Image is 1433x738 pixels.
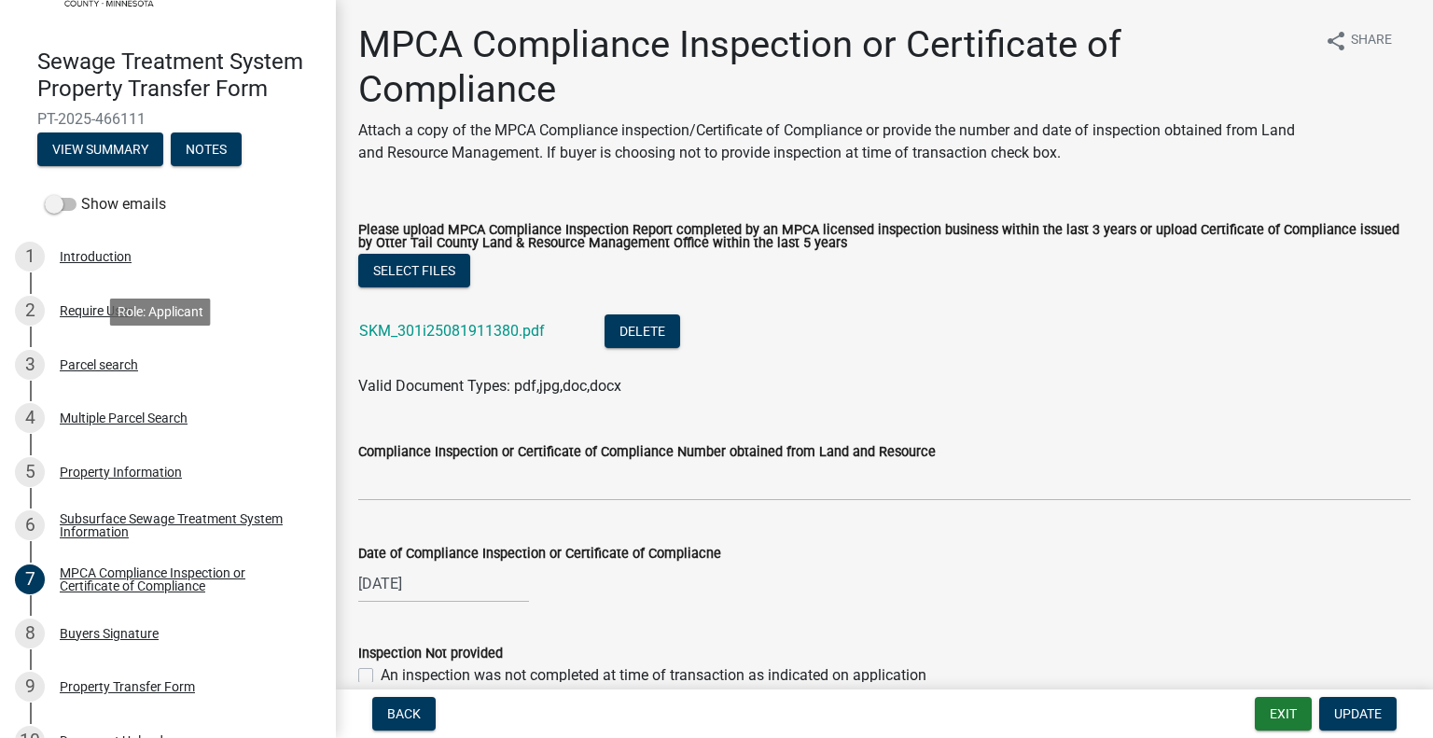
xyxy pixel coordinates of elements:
[37,110,299,128] span: PT-2025-466111
[381,664,926,687] label: An inspection was not completed at time of transaction as indicated on application
[1325,30,1347,52] i: share
[60,512,306,538] div: Subsurface Sewage Treatment System Information
[15,564,45,594] div: 7
[15,619,45,648] div: 8
[372,697,436,731] button: Back
[358,377,621,395] span: Valid Document Types: pdf,jpg,doc,docx
[37,132,163,166] button: View Summary
[15,672,45,702] div: 9
[60,627,159,640] div: Buyers Signature
[60,466,182,479] div: Property Information
[15,242,45,272] div: 1
[1334,706,1382,721] span: Update
[15,457,45,487] div: 5
[358,119,1310,164] p: Attach a copy of the MPCA Compliance inspection/Certificate of Compliance or provide the number a...
[110,299,211,326] div: Role: Applicant
[1351,30,1392,52] span: Share
[387,706,421,721] span: Back
[15,403,45,433] div: 4
[358,254,470,287] button: Select files
[358,548,721,561] label: Date of Compliance Inspection or Certificate of Compliacne
[45,193,166,216] label: Show emails
[358,22,1310,112] h1: MPCA Compliance Inspection or Certificate of Compliance
[171,132,242,166] button: Notes
[171,143,242,158] wm-modal-confirm: Notes
[60,411,188,425] div: Multiple Parcel Search
[358,446,936,459] label: Compliance Inspection or Certificate of Compliance Number obtained from Land and Resource
[15,350,45,380] div: 3
[60,358,138,371] div: Parcel search
[15,296,45,326] div: 2
[358,647,503,661] label: Inspection Not provided
[358,564,529,603] input: mm/dd/yyyy
[60,250,132,263] div: Introduction
[1319,697,1397,731] button: Update
[358,224,1411,251] label: Please upload MPCA Compliance Inspection Report completed by an MPCA licensed inspection business...
[37,49,321,103] h4: Sewage Treatment System Property Transfer Form
[605,314,680,348] button: Delete
[60,680,195,693] div: Property Transfer Form
[605,324,680,341] wm-modal-confirm: Delete Document
[1255,697,1312,731] button: Exit
[60,566,306,592] div: MPCA Compliance Inspection or Certificate of Compliance
[15,510,45,540] div: 6
[359,322,545,340] a: SKM_301i25081911380.pdf
[37,143,163,158] wm-modal-confirm: Summary
[60,304,132,317] div: Require User
[1310,22,1407,59] button: shareShare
